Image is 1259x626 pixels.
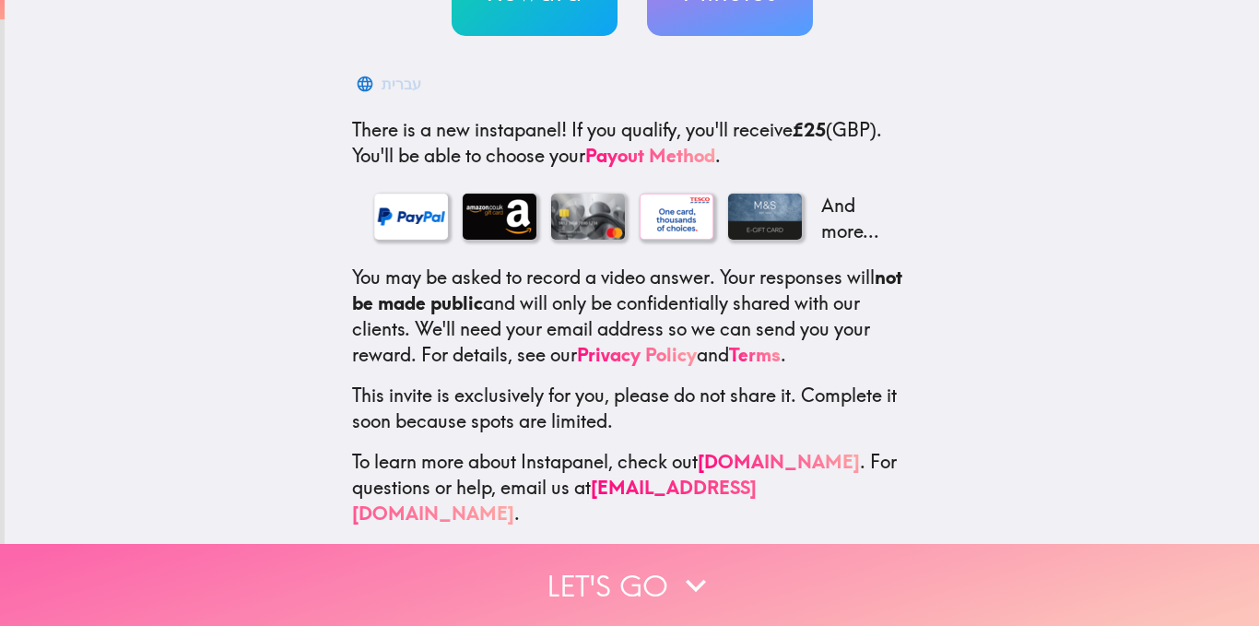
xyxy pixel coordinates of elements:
p: And more... [817,193,890,244]
a: [EMAIL_ADDRESS][DOMAIN_NAME] [352,476,757,525]
span: There is a new instapanel! [352,118,567,141]
a: [DOMAIN_NAME] [698,450,860,473]
b: not be made public [352,266,902,314]
p: To learn more about Instapanel, check out . For questions or help, email us at . [352,449,912,526]
p: This invite is exclusively for you, please do not share it. Complete it soon because spots are li... [352,383,912,434]
a: Payout Method [585,144,715,167]
div: עברית [382,71,421,97]
p: If you qualify, you'll receive (GBP) . You'll be able to choose your . [352,117,912,169]
a: Privacy Policy [577,343,697,366]
button: עברית [352,65,429,102]
a: Terms [729,343,781,366]
b: £25 [793,118,826,141]
p: You may be asked to record a video answer. Your responses will and will only be confidentially sh... [352,265,912,368]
